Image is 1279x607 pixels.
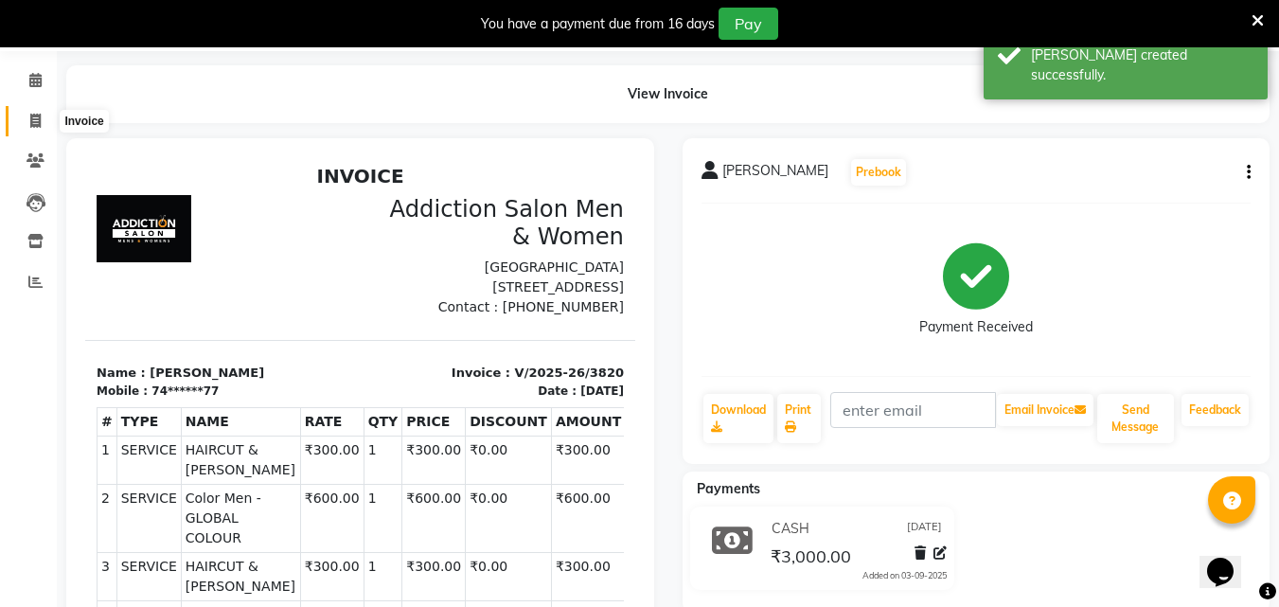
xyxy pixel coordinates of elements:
span: [MEDICAL_DATA] Men - FACE D-TAN [100,516,211,576]
th: QTY [278,250,317,278]
td: ₹600.00 [466,443,540,511]
td: 1 [278,327,317,395]
td: ₹0.00 [381,443,467,511]
th: DISCOUNT [381,250,467,278]
span: HAIRCUT & [PERSON_NAME] [100,283,211,323]
td: ₹300.00 [215,278,278,327]
div: View Invoice [66,65,1270,123]
div: [DATE] [495,225,539,242]
td: ₹400.00 [466,511,540,580]
div: Mobile : [11,225,62,242]
td: ₹0.00 [381,327,467,395]
div: Added on 03-09-2025 [862,569,947,582]
div: Payment Received [919,317,1033,337]
p: Invoice : V/2025-26/3820 [287,206,540,225]
td: ₹400.00 [215,511,278,580]
a: Download [703,394,773,443]
td: 3 [12,395,32,443]
td: ₹300.00 [317,278,381,327]
th: NAME [96,250,215,278]
td: ₹600.00 [215,443,278,511]
td: 2 [12,327,32,395]
h3: Addiction Salon Men & Women [287,38,540,93]
td: SERVICE [31,395,96,443]
div: You have a payment due from 16 days [481,14,715,34]
input: enter email [830,392,996,428]
div: Bill created successfully. [1031,45,1253,85]
td: SERVICE [31,443,96,511]
a: Print [777,394,821,443]
span: [PERSON_NAME] [722,161,828,187]
th: RATE [215,250,278,278]
th: TYPE [31,250,96,278]
th: AMOUNT [466,250,540,278]
button: Pay [719,8,778,40]
td: SERVICE [31,278,96,327]
td: ₹300.00 [215,395,278,443]
p: [GEOGRAPHIC_DATA][STREET_ADDRESS] [287,100,540,140]
p: Contact : [PHONE_NUMBER] [287,140,540,160]
td: ₹0.00 [381,278,467,327]
td: SERVICE [31,327,96,395]
th: PRICE [317,250,381,278]
td: ₹600.00 [317,327,381,395]
td: 1 [278,443,317,511]
button: Email Invoice [997,394,1093,426]
td: SERVICE [31,511,96,580]
span: Payments [697,480,760,497]
span: HAIRCUT & [PERSON_NAME] [100,400,211,439]
p: Name : [PERSON_NAME] [11,206,264,225]
td: ₹600.00 [466,327,540,395]
span: ₹3,000.00 [771,545,851,572]
span: Color Men - GLOBAL COLOUR [100,331,211,391]
td: ₹600.00 [215,327,278,395]
div: Date : [453,225,491,242]
button: Send Message [1097,394,1174,443]
td: ₹300.00 [466,278,540,327]
button: Prebook [851,159,906,186]
td: ₹600.00 [317,443,381,511]
td: ₹300.00 [466,395,540,443]
h2: INVOICE [11,8,539,30]
th: # [12,250,32,278]
div: Invoice [60,110,108,133]
td: 1 [278,511,317,580]
td: 4 [12,443,32,511]
td: ₹400.00 [317,511,381,580]
td: 1 [278,278,317,327]
td: 1 [12,278,32,327]
td: ₹0.00 [381,511,467,580]
span: [DATE] [907,519,942,539]
iframe: chat widget [1199,531,1260,588]
td: ₹300.00 [317,395,381,443]
span: CASH [772,519,809,539]
span: Color Men - GLOBAL COLOUR [100,448,211,508]
td: ₹0.00 [381,395,467,443]
td: 5 [12,511,32,580]
td: 1 [278,395,317,443]
a: Feedback [1181,394,1249,426]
